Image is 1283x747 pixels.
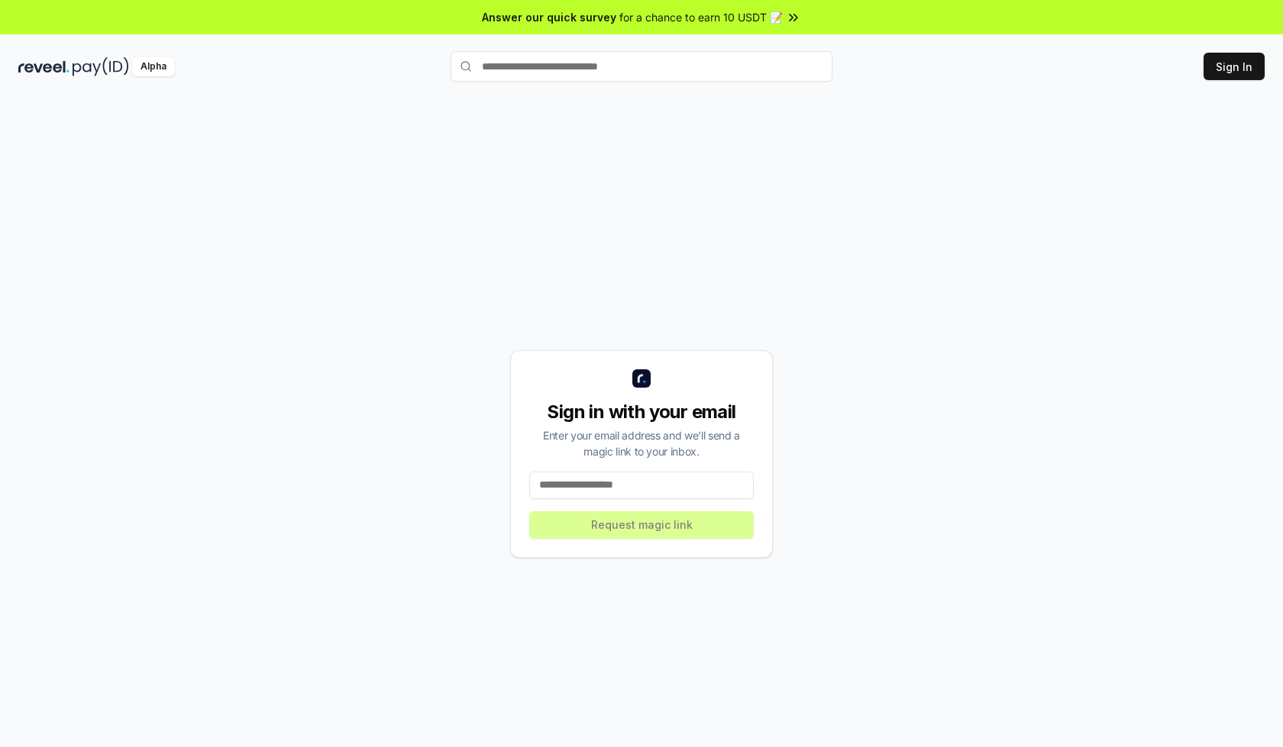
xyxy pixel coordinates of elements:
[1204,53,1265,80] button: Sign In
[529,400,754,424] div: Sign in with your email
[632,369,651,388] img: logo_small
[619,9,783,25] span: for a chance to earn 10 USDT 📝
[73,57,129,76] img: pay_id
[529,427,754,459] div: Enter your email address and we’ll send a magic link to your inbox.
[18,57,69,76] img: reveel_dark
[482,9,616,25] span: Answer our quick survey
[132,57,175,76] div: Alpha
